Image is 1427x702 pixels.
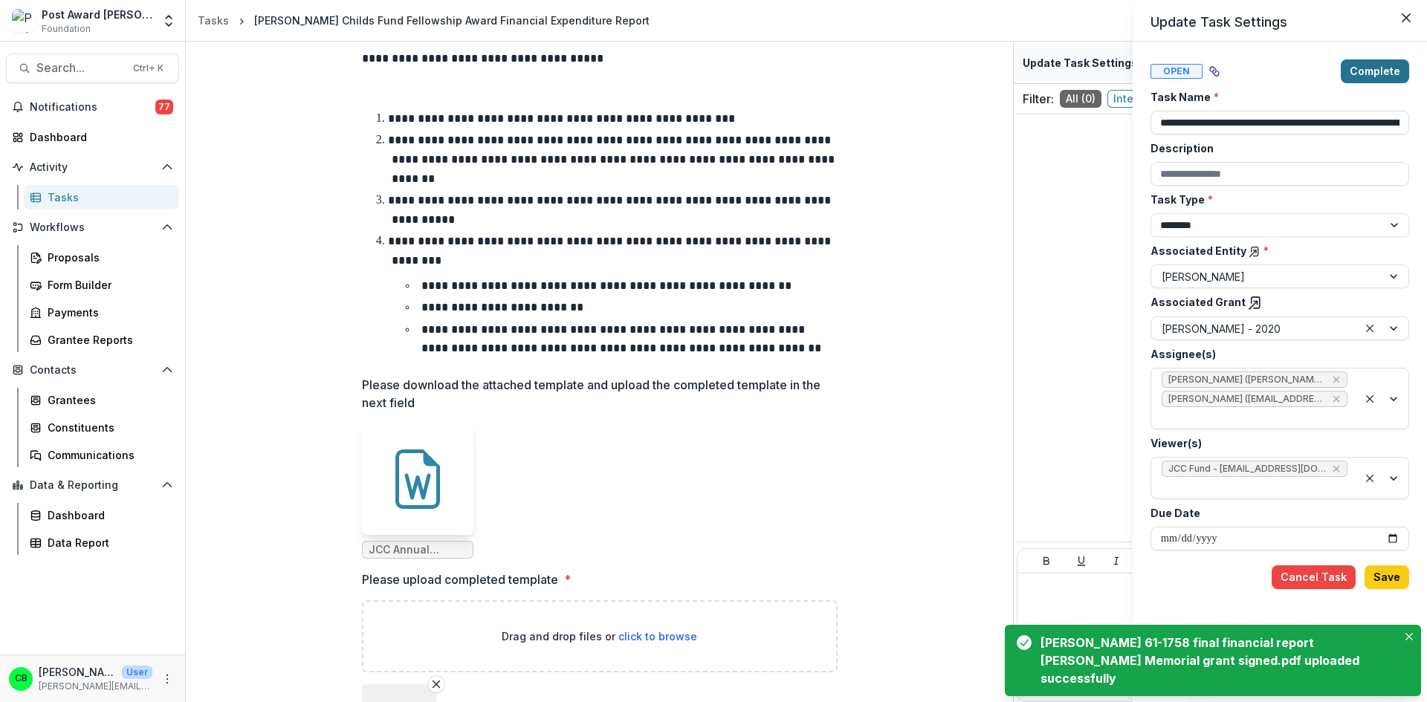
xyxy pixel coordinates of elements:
[1365,565,1409,589] button: Save
[1361,319,1379,337] div: Clear selected options
[1151,192,1400,207] label: Task Type
[1151,505,1400,521] label: Due Date
[1330,461,1342,476] div: Remove JCC Fund - jccfund@yale.edu
[1151,243,1400,259] label: Associated Entity
[1400,628,1418,646] button: Close
[1203,59,1226,83] button: View dependent tasks
[1168,374,1326,385] span: [PERSON_NAME] ([PERSON_NAME][EMAIL_ADDRESS][PERSON_NAME][DOMAIN_NAME])
[1151,89,1400,105] label: Task Name
[1341,59,1409,83] button: Complete
[1168,464,1326,474] span: JCC Fund - [EMAIL_ADDRESS][DOMAIN_NAME]
[999,619,1427,702] div: Notifications-bottom-right
[1151,140,1400,156] label: Description
[1151,64,1203,79] span: Open
[1361,469,1379,487] div: Clear selected options
[1330,391,1342,406] div: Remove Germaine Green (grantsaccounting@stjude.org)
[1361,390,1379,408] div: Clear selected options
[1168,394,1326,404] span: [PERSON_NAME] ([EMAIL_ADDRESS][DOMAIN_NAME])
[1330,372,1342,387] div: Remove Joy Turner (joy.turner@stjude.org)
[1151,346,1400,362] label: Assignee(s)
[1151,294,1400,311] label: Associated Grant
[1041,634,1391,687] div: [PERSON_NAME] 61-1758 final financial report [PERSON_NAME] Memorial grant signed.pdf uploaded suc...
[1272,565,1356,589] button: Cancel Task
[1151,435,1400,451] label: Viewer(s)
[1394,6,1418,30] button: Close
